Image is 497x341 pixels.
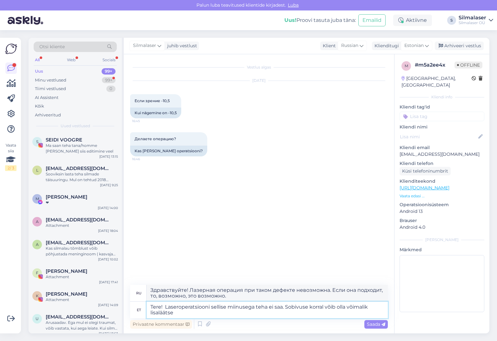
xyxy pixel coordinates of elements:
div: Minu vestlused [35,77,66,83]
div: Attachment [46,297,118,303]
div: Klienditugi [372,43,399,49]
div: Arhiveeri vestlus [435,42,484,50]
div: Uus [35,68,43,75]
div: Proovi tasuta juba täna: [284,16,356,24]
span: Uued vestlused [61,123,90,129]
div: AI Assistent [35,95,58,101]
div: Vaata siia [5,142,17,171]
div: [DATE] 17:41 [99,280,118,285]
input: Lisa nimi [400,133,477,140]
div: [DATE] 9:25 [100,183,118,187]
span: F [36,271,38,275]
p: Operatsioonisüsteem [400,201,484,208]
span: a [36,219,39,224]
span: S [36,139,38,144]
div: [DATE] 13:53 [99,331,118,336]
span: SEIDI VOOGRE [46,137,82,143]
span: K [36,293,39,298]
div: Arusaadav. Ega mul ei olegi traumat, võib vastata, kui aega leiate. Kui silm jookseb vett (umbes ... [46,320,118,331]
span: Luba [286,2,301,8]
p: Kliendi telefon [400,160,484,167]
div: Kõik [35,103,44,109]
span: Делаете операцию? [135,136,176,141]
div: [DATE] [130,78,388,83]
div: Kas [PERSON_NAME] operatsiooni? [130,146,207,156]
div: 2 / 3 [5,165,17,171]
span: ulvi.magi.002@mail.ee [46,314,112,320]
div: [DATE] 10:02 [98,257,118,262]
div: Arhiveeritud [35,112,61,118]
div: 0 [106,86,116,92]
b: Uus! [284,17,296,23]
p: Klienditeekond [400,178,484,185]
div: S [447,16,456,25]
div: # m5a2ee4x [415,61,454,69]
span: u [36,316,39,321]
span: Russian [341,42,358,49]
span: Kari Viikna [46,291,87,297]
p: Kliendi nimi [400,124,484,130]
div: ru [136,288,142,298]
div: Kliendi info [400,94,484,100]
img: Askly Logo [5,43,17,55]
span: Если зрение -10,5 [135,98,170,103]
div: 99+ [102,77,116,83]
p: Android 13 [400,208,484,215]
div: Web [66,56,77,64]
span: lindakolk47@hotmail.com [46,166,112,171]
div: Klient [320,43,336,49]
p: [EMAIL_ADDRESS][DOMAIN_NAME] [400,151,484,158]
div: Socials [101,56,117,64]
div: Kui nägemine on -10,5 [130,108,181,118]
span: Estonian [404,42,424,49]
span: arterin@gmail.com [46,240,112,246]
div: Kas silmalau tõmblust võib põhjustada meninginoom ( kasvaja silmanarvi piirkonnas)? [46,246,118,257]
span: Otsi kliente [39,43,65,50]
span: Frida Brit Noor [46,268,87,274]
p: Vaata edasi ... [400,193,484,199]
div: Privaatne kommentaar [130,320,192,329]
p: Kliendi email [400,144,484,151]
div: [DATE] 14:00 [98,206,118,210]
a: [URL][DOMAIN_NAME] [400,185,449,191]
div: [DATE] 14:09 [98,303,118,307]
span: amjokelafin@gmail.com [46,217,112,223]
div: [DATE] 18:04 [98,228,118,233]
div: juhib vestlust [165,43,197,49]
div: Aktiivne [393,15,432,26]
p: Android 4.0 [400,224,484,231]
span: Margot Mõisavald [46,194,87,200]
span: 16:46 [132,157,156,161]
span: l [36,168,38,173]
div: Attachment [46,223,118,228]
div: [PERSON_NAME] [400,237,484,243]
span: M [36,196,39,201]
span: Silmalaser [133,42,156,49]
div: ❤ [46,200,118,206]
textarea: Здравствуйте! Лазерная операция при таком дефекте невозможна. Если она подходит, то, возможно, эт... [147,285,388,301]
div: All [34,56,41,64]
div: Silmalaser OÜ [459,20,486,25]
div: Silmalaser [459,15,486,20]
span: m [405,63,408,68]
p: Brauser [400,217,484,224]
div: Attachment [46,274,118,280]
div: [DATE] 13:15 [99,154,118,159]
span: 16:45 [132,119,156,123]
button: Emailid [358,14,386,26]
div: Ma saan teha tana/homme [PERSON_NAME] siis editimine veel [46,143,118,154]
div: [GEOGRAPHIC_DATA], [GEOGRAPHIC_DATA] [401,75,472,89]
input: Lisa tag [400,112,484,121]
div: et [137,305,141,315]
a: SilmalaserSilmalaser OÜ [459,15,493,25]
span: Saada [367,321,385,327]
span: a [36,242,39,247]
span: Offline [454,62,482,69]
p: Kliendi tag'id [400,104,484,110]
div: Küsi telefoninumbrit [400,167,451,175]
div: Sooviksin lasta teha silmade täisuuringu. Mul on tehtud 2018 mõlemale silmale kaeoperatsioon Silm... [46,171,118,183]
div: Tiimi vestlused [35,86,66,92]
textarea: Tere! Laseroperatsiooni sellise miinusega teha ei saa. Sobivuse korral võib olla võimalik lisaläätse [147,302,388,318]
div: 99+ [102,68,116,75]
div: Vestlus algas [130,64,388,70]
